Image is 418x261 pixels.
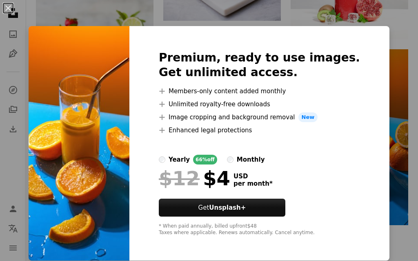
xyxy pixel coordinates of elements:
h2: Premium, ready to use images. Get unlimited access. [159,50,360,80]
span: per month * [233,180,273,187]
li: Image cropping and background removal [159,112,360,122]
li: Enhanced legal protections [159,125,360,135]
input: yearly66%off [159,156,165,163]
div: $4 [159,168,230,189]
li: Members-only content added monthly [159,86,360,96]
li: Unlimited royalty-free downloads [159,99,360,109]
button: GetUnsplash+ [159,199,285,217]
div: monthly [237,155,265,164]
strong: Unsplash+ [209,204,246,211]
img: premium_photo-1675667381451-be2fc08a122e [29,26,129,261]
span: $12 [159,168,200,189]
div: yearly [169,155,190,164]
div: 66% off [193,155,217,164]
div: * When paid annually, billed upfront $48 Taxes where applicable. Renews automatically. Cancel any... [159,223,360,236]
span: USD [233,173,273,180]
input: monthly [227,156,233,163]
span: New [298,112,318,122]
